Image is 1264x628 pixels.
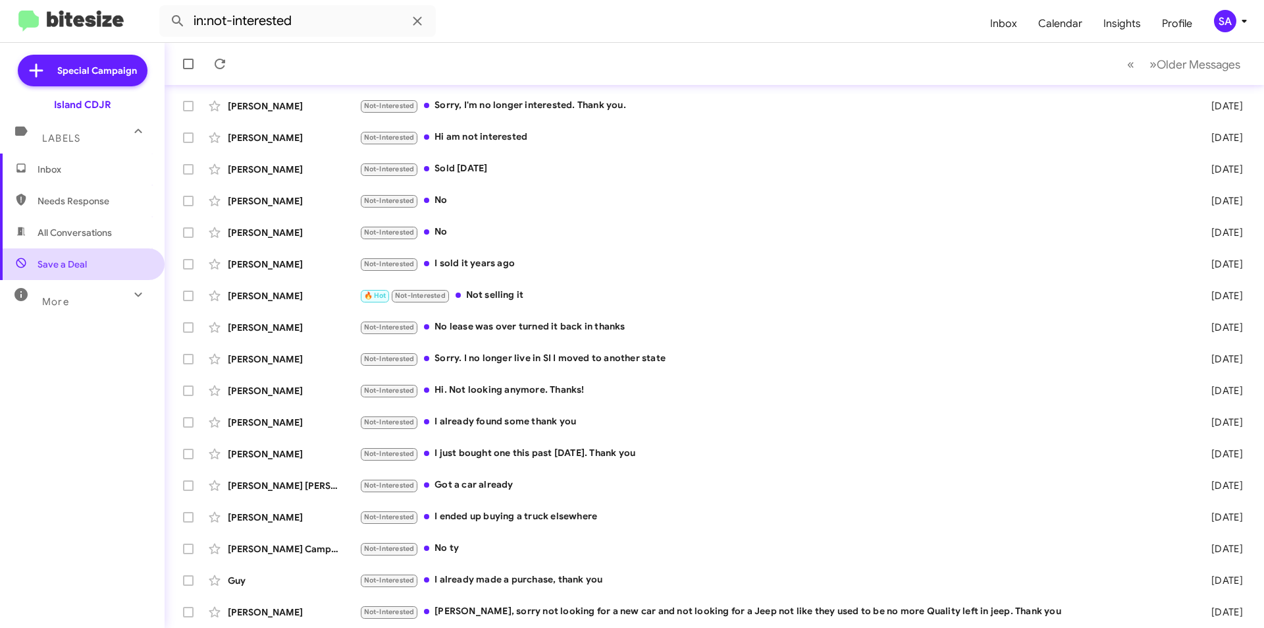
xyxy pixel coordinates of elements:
span: Not-Interested [364,576,415,585]
span: Not-Interested [364,165,415,173]
div: [DATE] [1190,574,1253,587]
span: « [1127,56,1134,72]
div: [PERSON_NAME] [228,606,359,619]
div: No [359,193,1190,208]
div: [DATE] [1190,194,1253,208]
div: [PERSON_NAME] [228,163,359,176]
div: Sold [DATE] [359,161,1190,177]
span: Not-Interested [364,260,415,268]
div: [DATE] [1190,131,1253,144]
div: [DATE] [1190,606,1253,619]
span: Not-Interested [364,513,415,521]
a: Profile [1151,5,1203,43]
div: [PERSON_NAME] [228,258,359,271]
div: No ty [359,541,1190,556]
span: Not-Interested [364,196,415,205]
div: No [359,225,1190,240]
span: Not-Interested [364,481,415,490]
div: I already found some thank you [359,414,1190,430]
span: Not-Interested [364,323,415,331]
div: [DATE] [1190,384,1253,397]
div: [DATE] [1190,353,1253,366]
nav: Page navigation example [1120,51,1248,78]
div: [DATE] [1190,479,1253,492]
a: Insights [1093,5,1151,43]
span: Not-Interested [364,355,415,363]
div: I just bought one this past [DATE]. Thank you [359,446,1190,461]
div: [DATE] [1190,542,1253,556]
a: Inbox [980,5,1028,43]
div: Hi am not interested [359,130,1190,145]
input: Search [159,5,436,37]
span: Not-Interested [364,418,415,426]
div: I sold it years ago [359,256,1190,271]
span: Inbox [38,163,149,176]
div: [PERSON_NAME] [228,131,359,144]
span: Not-Interested [395,291,446,300]
div: [DATE] [1190,321,1253,334]
span: Not-Interested [364,449,415,458]
div: [DATE] [1190,289,1253,302]
div: [PERSON_NAME] [228,353,359,366]
div: [DATE] [1190,511,1253,524]
div: Got a car already [359,478,1190,493]
span: Labels [42,132,80,144]
div: SA [1214,10,1236,32]
div: Hi. Not looking anymore. Thanks! [359,383,1190,398]
div: Sorry. I no longer live in SI I moved to another state [359,351,1190,366]
span: » [1149,56,1157,72]
div: Not selling it [359,288,1190,303]
div: Guy [228,574,359,587]
div: [DATE] [1190,163,1253,176]
span: Save a Deal [38,258,87,271]
span: Older Messages [1157,57,1240,72]
span: All Conversations [38,226,112,239]
a: Special Campaign [18,55,147,86]
div: [PERSON_NAME] [228,226,359,239]
div: [PERSON_NAME] [228,511,359,524]
span: Needs Response [38,194,149,208]
span: Not-Interested [364,101,415,110]
span: Not-Interested [364,228,415,237]
div: No lease was over turned it back in thanks [359,320,1190,335]
div: I already made a purchase, thank you [359,573,1190,588]
span: Not-Interested [364,608,415,616]
div: [DATE] [1190,447,1253,461]
div: [PERSON_NAME], sorry not looking for a new car and not looking for a Jeep not like they used to b... [359,604,1190,619]
div: [DATE] [1190,226,1253,239]
div: [DATE] [1190,416,1253,429]
span: Special Campaign [57,64,137,77]
div: [PERSON_NAME] [PERSON_NAME] [228,479,359,492]
div: [PERSON_NAME] [228,194,359,208]
button: SA [1203,10,1250,32]
button: Next [1142,51,1248,78]
div: Sorry, I'm no longer interested. Thank you. [359,98,1190,113]
div: [PERSON_NAME] [228,384,359,397]
span: 🔥 Hot [364,291,386,300]
div: I ended up buying a truck elsewhere [359,509,1190,525]
div: [PERSON_NAME] [228,100,359,113]
div: [DATE] [1190,258,1253,271]
div: [DATE] [1190,100,1253,113]
div: [PERSON_NAME] [228,416,359,429]
div: [PERSON_NAME] [228,321,359,334]
span: Not-Interested [364,133,415,142]
button: Previous [1119,51,1142,78]
div: [PERSON_NAME] [228,289,359,302]
span: Not-Interested [364,544,415,553]
a: Calendar [1028,5,1093,43]
div: Island CDJR [54,98,111,111]
span: More [42,296,69,308]
div: [PERSON_NAME] [228,447,359,461]
div: [PERSON_NAME] Campaign [228,542,359,556]
span: Not-Interested [364,386,415,395]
